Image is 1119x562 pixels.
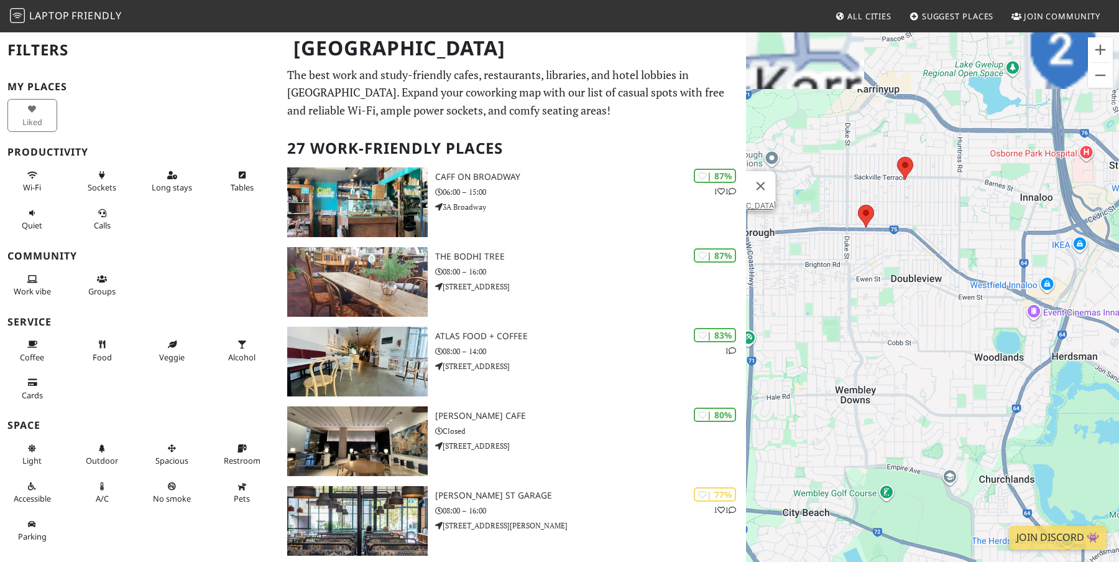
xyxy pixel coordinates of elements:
img: LaptopFriendly [10,8,25,23]
a: Join Community [1006,5,1105,27]
h3: Space [7,419,272,431]
h3: Community [7,250,272,262]
button: Restroom [218,438,267,471]
p: 06:00 – 15:00 [435,186,746,198]
div: | 80% [694,408,736,422]
button: Long stays [147,165,197,198]
a: Hemingway Cafe | 80% [PERSON_NAME] Cafe Closed [STREET_ADDRESS] [280,406,746,476]
span: Coffee [20,352,44,363]
a: Atlas Food + Coffee | 83% 1 Atlas Food + Coffee 08:00 – 14:00 [STREET_ADDRESS] [280,327,746,396]
span: Work-friendly tables [231,182,254,193]
span: Laptop [29,9,70,22]
h1: [GEOGRAPHIC_DATA] [283,31,744,65]
button: Food [78,334,127,367]
p: 1 1 [714,185,736,197]
button: Tables [218,165,267,198]
button: Outdoor [78,438,127,471]
h3: Caff on Broadway [435,172,746,182]
h2: Filters [7,31,272,69]
span: Pet friendly [234,493,250,504]
button: Calls [78,203,127,236]
button: Coffee [7,334,57,367]
h3: The Bodhi Tree [435,251,746,262]
h3: Productivity [7,146,272,158]
img: Caff on Broadway [287,167,428,237]
a: The Bodhi Tree | 87% The Bodhi Tree 08:00 – 16:00 [STREET_ADDRESS] [280,247,746,317]
button: Close [746,171,776,201]
p: [STREET_ADDRESS][PERSON_NAME] [435,520,746,532]
span: Video/audio calls [94,220,111,231]
p: 08:00 – 16:00 [435,266,746,278]
button: Work vibe [7,269,57,302]
button: Accessible [7,476,57,509]
button: Quiet [7,203,57,236]
p: Closed [435,425,746,437]
span: Long stays [152,182,192,193]
p: The best work and study-friendly cafes, restaurants, libraries, and hotel lobbies in [GEOGRAPHIC_... [287,66,739,119]
a: Suggest Places [905,5,999,27]
p: 3A Broadway [435,201,746,213]
span: Join Community [1024,11,1100,22]
span: Parking [18,531,47,542]
div: | 87% [694,169,736,183]
button: Wi-Fi [7,165,57,198]
p: [STREET_ADDRESS] [435,360,746,372]
button: Veggie [147,334,197,367]
span: Food [93,352,112,363]
button: Groups [78,269,127,302]
p: 08:00 – 16:00 [435,505,746,517]
div: | 83% [694,328,736,342]
button: Zoom in [1088,37,1113,62]
button: No smoke [147,476,197,509]
span: People working [14,286,51,297]
span: All Cities [847,11,891,22]
span: Veggie [159,352,185,363]
div: | 87% [694,248,736,263]
span: Smoke free [153,493,191,504]
span: Stable Wi-Fi [23,182,41,193]
button: Parking [7,514,57,547]
h3: [PERSON_NAME] St Garage [435,490,746,501]
p: [STREET_ADDRESS] [435,440,746,452]
div: | 77% [694,487,736,502]
button: Sockets [78,165,127,198]
span: Alcohol [228,352,256,363]
button: A/C [78,476,127,509]
a: All Cities [830,5,896,27]
h3: Atlas Food + Coffee [435,331,746,342]
h2: 27 Work-Friendly Places [287,129,739,167]
button: Spacious [147,438,197,471]
span: Friendly [71,9,121,22]
a: LaptopFriendly LaptopFriendly [10,6,122,27]
h3: My Places [7,81,272,93]
h3: Service [7,316,272,328]
button: Zoom out [1088,63,1113,88]
span: Quiet [22,220,42,231]
span: Air conditioned [96,493,109,504]
span: Natural light [22,455,42,466]
span: Accessible [14,493,51,504]
span: Suggest Places [922,11,994,22]
p: 1 [725,345,736,357]
img: The Bodhi Tree [287,247,428,317]
img: Hemingway Cafe [287,406,428,476]
img: Atlas Food + Coffee [287,327,428,396]
button: Alcohol [218,334,267,367]
span: Group tables [88,286,116,297]
button: Pets [218,476,267,509]
p: 08:00 – 14:00 [435,345,746,357]
a: Caff on Broadway | 87% 11 Caff on Broadway 06:00 – 15:00 3A Broadway [280,167,746,237]
span: Restroom [224,455,260,466]
button: Light [7,438,57,471]
p: [STREET_ADDRESS] [435,281,746,293]
a: Gordon St Garage | 77% 11 [PERSON_NAME] St Garage 08:00 – 16:00 [STREET_ADDRESS][PERSON_NAME] [280,486,746,556]
h3: [PERSON_NAME] Cafe [435,411,746,421]
span: Outdoor area [86,455,118,466]
p: 1 1 [714,504,736,516]
button: Cards [7,372,57,405]
span: Power sockets [88,182,116,193]
span: Credit cards [22,390,43,401]
img: Gordon St Garage [287,486,428,556]
span: Spacious [155,455,188,466]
